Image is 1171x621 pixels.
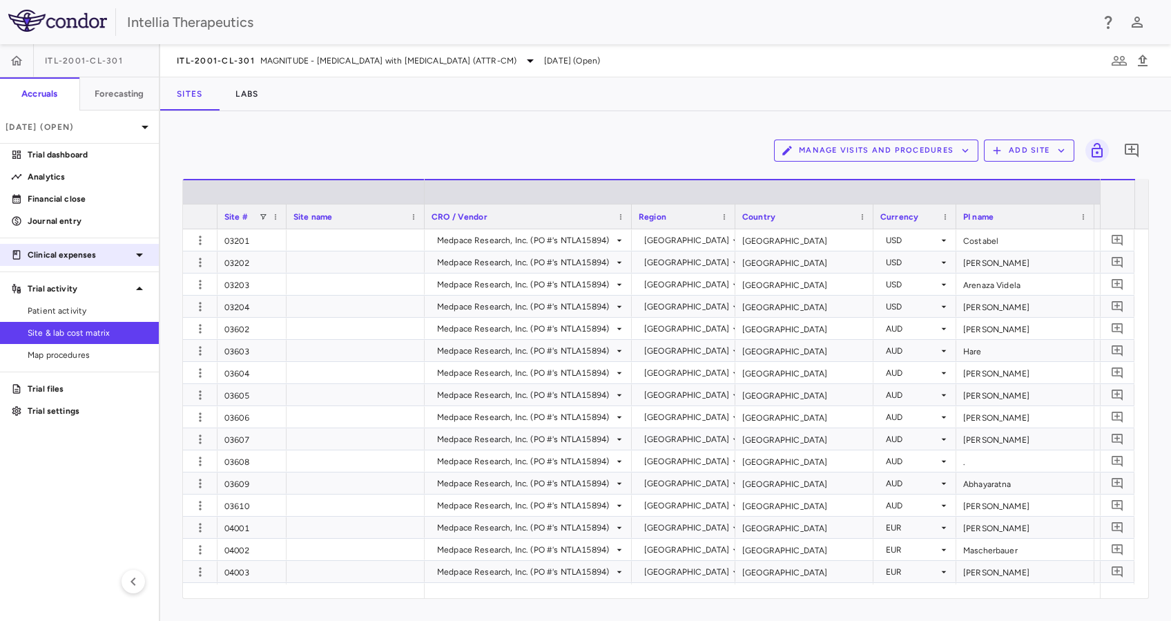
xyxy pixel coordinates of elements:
[127,12,1091,32] div: Intellia Therapeutics
[886,428,938,450] div: AUD
[544,55,600,67] span: [DATE] (Open)
[437,340,614,362] div: Medpace Research, Inc. (PO #'s NTLA15894)
[644,472,730,495] div: [GEOGRAPHIC_DATA]
[886,318,938,340] div: AUD
[1108,540,1127,559] button: Add comment
[956,362,1094,383] div: [PERSON_NAME]
[217,472,287,494] div: 03609
[28,249,131,261] p: Clinical expenses
[644,251,730,274] div: [GEOGRAPHIC_DATA]
[956,274,1094,295] div: Arenaza Videla
[217,274,287,295] div: 03203
[735,450,873,472] div: [GEOGRAPHIC_DATA]
[1108,253,1127,271] button: Add comment
[217,362,287,383] div: 03604
[956,450,1094,472] div: .
[437,318,614,340] div: Medpace Research, Inc. (PO #'s NTLA15894)
[774,140,978,162] button: Manage Visits and Procedures
[1111,565,1124,578] svg: Add comment
[644,384,730,406] div: [GEOGRAPHIC_DATA]
[432,212,487,222] span: CRO / Vendor
[28,149,148,161] p: Trial dashboard
[1111,499,1124,512] svg: Add comment
[735,318,873,339] div: [GEOGRAPHIC_DATA]
[217,406,287,428] div: 03606
[217,539,287,560] div: 04002
[886,539,938,561] div: EUR
[886,296,938,318] div: USD
[95,88,144,100] h6: Forecasting
[224,212,248,222] span: Site #
[956,517,1094,538] div: [PERSON_NAME]
[956,561,1094,582] div: [PERSON_NAME]
[1108,297,1127,316] button: Add comment
[735,362,873,383] div: [GEOGRAPHIC_DATA]
[956,428,1094,450] div: [PERSON_NAME]
[735,340,873,361] div: [GEOGRAPHIC_DATA]
[217,229,287,251] div: 03201
[217,450,287,472] div: 03608
[886,274,938,296] div: USD
[956,318,1094,339] div: [PERSON_NAME]
[644,495,730,517] div: [GEOGRAPHIC_DATA]
[293,212,332,222] span: Site name
[1111,521,1124,534] svg: Add comment
[1108,408,1127,426] button: Add comment
[644,362,730,384] div: [GEOGRAPHIC_DATA]
[437,251,614,274] div: Medpace Research, Inc. (PO #'s NTLA15894)
[956,340,1094,361] div: Hare
[437,517,614,539] div: Medpace Research, Inc. (PO #'s NTLA15894)
[1108,341,1127,360] button: Add comment
[437,296,614,318] div: Medpace Research, Inc. (PO #'s NTLA15894)
[1111,256,1124,269] svg: Add comment
[1111,455,1124,468] svg: Add comment
[1108,518,1127,537] button: Add comment
[6,121,137,133] p: [DATE] (Open)
[735,296,873,317] div: [GEOGRAPHIC_DATA]
[886,561,938,583] div: EUR
[956,495,1094,516] div: [PERSON_NAME]
[956,251,1094,273] div: [PERSON_NAME]
[28,383,148,395] p: Trial files
[437,428,614,450] div: Medpace Research, Inc. (PO #'s NTLA15894)
[886,450,938,472] div: AUD
[1108,452,1127,470] button: Add comment
[217,384,287,405] div: 03605
[735,561,873,582] div: [GEOGRAPHIC_DATA]
[886,229,938,251] div: USD
[984,140,1074,162] button: Add Site
[644,340,730,362] div: [GEOGRAPHIC_DATA]
[217,340,287,361] div: 03603
[1080,139,1109,162] span: Lock grid
[956,229,1094,251] div: Costabel
[217,318,287,339] div: 03602
[886,495,938,517] div: AUD
[644,296,730,318] div: [GEOGRAPHIC_DATA]
[886,406,938,428] div: AUD
[1111,366,1124,379] svg: Add comment
[28,283,131,295] p: Trial activity
[217,517,287,538] div: 04001
[956,296,1094,317] div: [PERSON_NAME]
[644,318,730,340] div: [GEOGRAPHIC_DATA]
[644,450,730,472] div: [GEOGRAPHIC_DATA]
[437,362,614,384] div: Medpace Research, Inc. (PO #'s NTLA15894)
[45,55,123,66] span: ITL-2001-CL-301
[644,517,730,539] div: [GEOGRAPHIC_DATA]
[886,472,938,495] div: AUD
[1111,543,1124,556] svg: Add comment
[644,561,730,583] div: [GEOGRAPHIC_DATA]
[28,171,148,183] p: Analytics
[28,215,148,227] p: Journal entry
[644,274,730,296] div: [GEOGRAPHIC_DATA]
[1108,496,1127,515] button: Add comment
[735,428,873,450] div: [GEOGRAPHIC_DATA]
[886,340,938,362] div: AUD
[28,193,148,205] p: Financial close
[1111,388,1124,401] svg: Add comment
[437,406,614,428] div: Medpace Research, Inc. (PO #'s NTLA15894)
[735,229,873,251] div: [GEOGRAPHIC_DATA]
[1120,139,1143,162] button: Add comment
[735,384,873,405] div: [GEOGRAPHIC_DATA]
[1108,474,1127,493] button: Add comment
